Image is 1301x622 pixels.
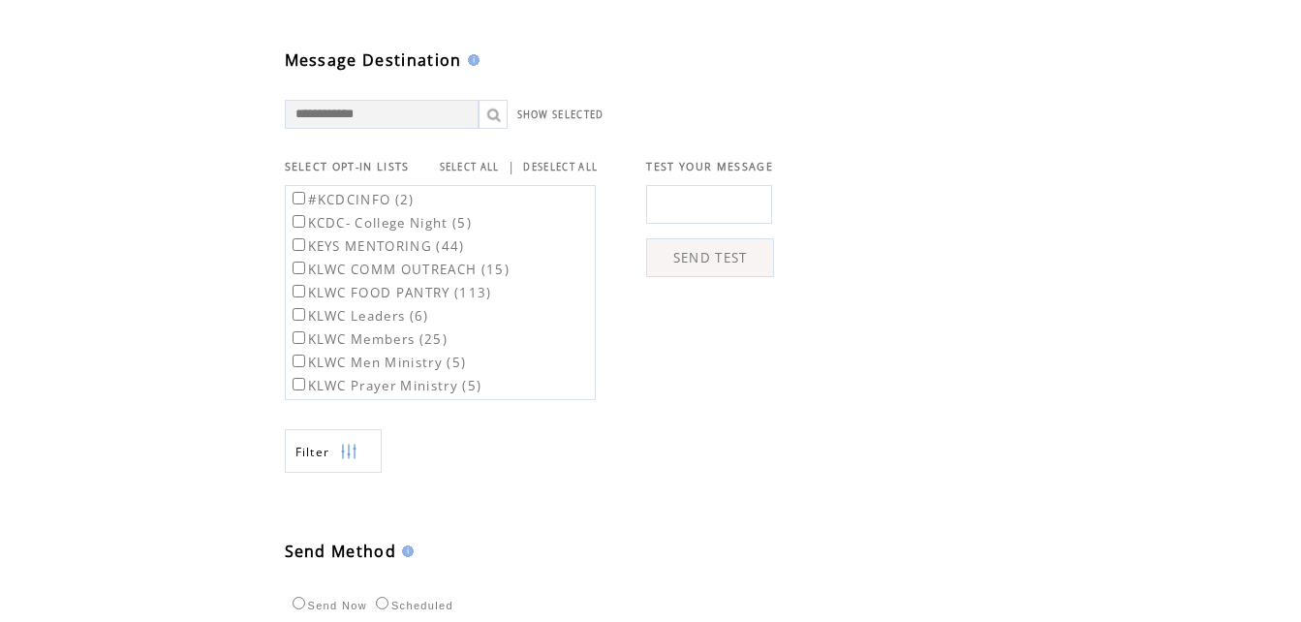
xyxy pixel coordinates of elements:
[289,307,429,325] label: KLWC Leaders (6)
[293,285,305,297] input: KLWC FOOD PANTRY (113)
[288,600,367,611] label: Send Now
[462,54,480,66] img: help.gif
[289,330,449,348] label: KLWC Members (25)
[440,161,500,173] a: SELECT ALL
[293,378,305,390] input: KLWC Prayer Ministry (5)
[293,597,305,609] input: Send Now
[295,444,330,460] span: Show filters
[396,545,414,557] img: help.gif
[285,160,410,173] span: SELECT OPT-IN LISTS
[293,308,305,321] input: KLWC Leaders (6)
[285,541,397,562] span: Send Method
[646,238,774,277] a: SEND TEST
[646,160,773,173] span: TEST YOUR MESSAGE
[289,354,467,371] label: KLWC Men Ministry (5)
[517,109,604,121] a: SHOW SELECTED
[293,238,305,251] input: KEYS MENTORING (44)
[293,262,305,274] input: KLWC COMM OUTREACH (15)
[289,377,482,394] label: KLWC Prayer Ministry (5)
[289,191,415,208] label: #KCDCINFO (2)
[289,214,473,232] label: KCDC- College Night (5)
[289,237,465,255] label: KEYS MENTORING (44)
[508,158,515,175] span: |
[293,331,305,344] input: KLWC Members (25)
[523,161,598,173] a: DESELECT ALL
[285,49,462,71] span: Message Destination
[371,600,453,611] label: Scheduled
[289,284,492,301] label: KLWC FOOD PANTRY (113)
[376,597,388,609] input: Scheduled
[293,215,305,228] input: KCDC- College Night (5)
[293,192,305,204] input: #KCDCINFO (2)
[293,355,305,367] input: KLWC Men Ministry (5)
[285,429,382,473] a: Filter
[289,261,511,278] label: KLWC COMM OUTREACH (15)
[340,430,357,474] img: filters.png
